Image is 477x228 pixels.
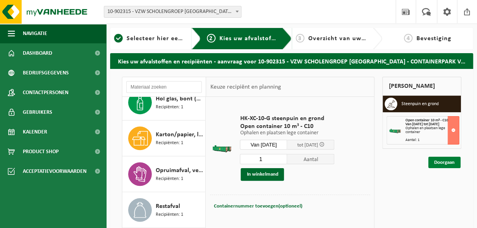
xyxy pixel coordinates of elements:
span: 10-902315 - VZW SCHOLENGROEP SINT-MICHIEL - CONTAINERPARK VTI - ROESELARE [104,6,241,18]
button: Restafval Recipiënten: 1 [122,192,206,228]
p: Ophalen en plaatsen lege container [240,130,334,136]
span: Selecteer hier een vestiging [127,35,212,42]
div: [PERSON_NAME] [382,77,461,96]
h2: Kies uw afvalstoffen en recipiënten - aanvraag voor 10-902315 - VZW SCHOLENGROEP [GEOGRAPHIC_DATA... [110,53,473,69]
span: Recipiënten: 1 [156,175,183,183]
span: Gebruikers [23,102,52,122]
h3: Steenpuin en grond [401,98,438,110]
button: Opruimafval, verontreinigd met olie Recipiënten: 1 [122,156,206,192]
span: Recipiënten: 1 [156,104,183,111]
span: Aantal [287,154,334,164]
span: 3 [296,34,304,43]
span: Recipiënten: 1 [156,211,183,219]
span: Containernummer toevoegen(optioneel) [214,204,302,209]
span: Product Shop [23,142,59,161]
span: Navigatie [23,24,47,43]
span: Bevestiging [416,35,451,42]
span: Contactpersonen [23,83,68,102]
div: Aantal: 1 [405,138,459,142]
span: Restafval [156,202,180,211]
span: 2 [207,34,215,43]
span: Overzicht van uw aanvraag [308,35,391,42]
span: 10-902315 - VZW SCHOLENGROEP SINT-MICHIEL - CONTAINERPARK VTI - ROESELARE [104,6,241,17]
strong: Van [DATE] tot [DATE] [405,122,439,126]
span: HK-XC-10-G steenpuin en grond [240,115,334,122]
a: 1Selecteer hier een vestiging [114,34,185,43]
button: Hol glas, bont (huishoudelijk) Recipiënten: 1 [122,85,206,120]
span: 1 [114,34,123,43]
input: Materiaal zoeken [126,81,202,93]
span: Karton/papier, los (bedrijven) [156,130,203,139]
span: Kalender [23,122,47,142]
span: Open container 10 m³ - C10 [405,118,448,122]
button: Containernummer toevoegen(optioneel) [213,201,303,212]
a: Doorgaan [428,157,460,168]
button: Karton/papier, los (bedrijven) Recipiënten: 1 [122,120,206,156]
input: Selecteer datum [240,140,287,150]
span: Kies uw afvalstoffen en recipiënten [219,35,328,42]
span: tot [DATE] [297,143,318,148]
span: Hol glas, bont (huishoudelijk) [156,94,203,104]
button: In winkelmand [241,168,284,181]
span: Opruimafval, verontreinigd met olie [156,166,203,175]
div: Ophalen en plaatsen lege container [405,126,459,134]
span: 4 [404,34,413,43]
div: Keuze recipiënt en planning [206,77,285,97]
span: Acceptatievoorwaarden [23,161,87,181]
span: Recipiënten: 1 [156,139,183,147]
span: Bedrijfsgegevens [23,63,69,83]
span: Open container 10 m³ - C10 [240,122,334,130]
span: Dashboard [23,43,52,63]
